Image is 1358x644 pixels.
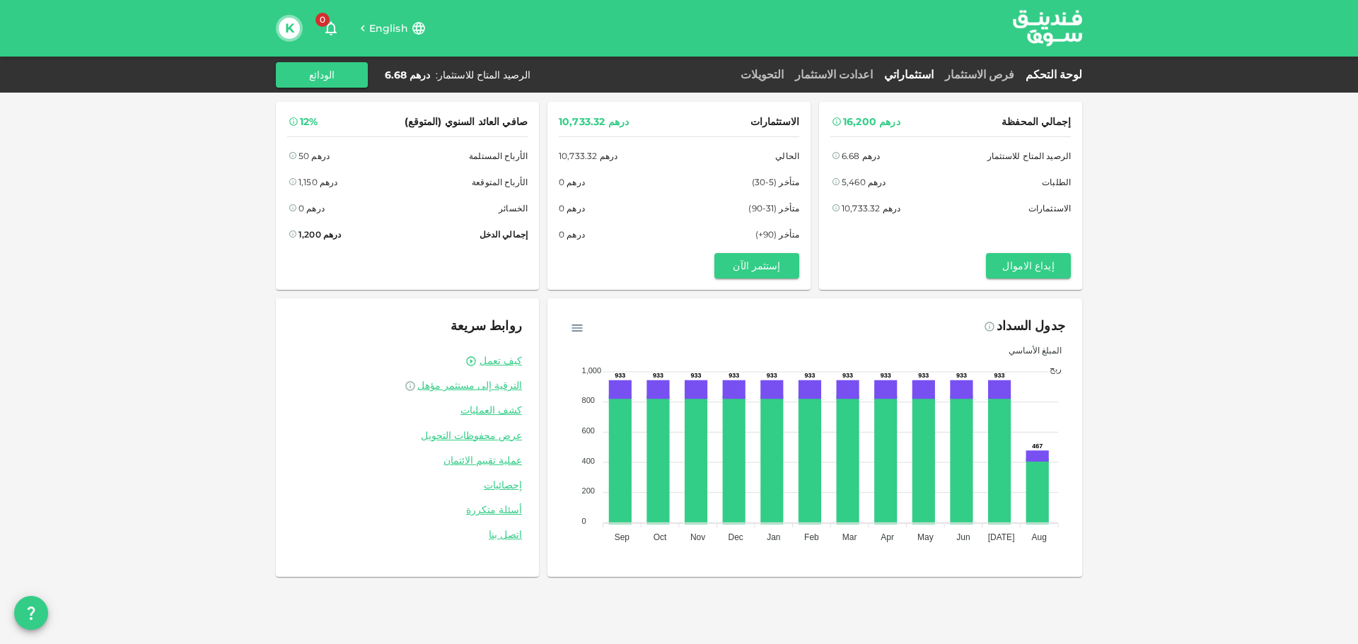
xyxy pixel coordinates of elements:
span: إجمالي المحفظة [1002,113,1071,131]
div: جدول السداد [997,315,1065,338]
span: الخسائر [499,201,528,216]
img: logo [994,1,1101,55]
span: متأخر (90+) [755,227,799,242]
span: صافي العائد السنوي (المتوقع) [405,113,528,131]
tspan: Dec [729,532,743,542]
div: درهم 10,733.32 [559,148,617,163]
div: درهم 0 [559,175,585,189]
a: فرص الاستثمار [939,68,1020,81]
span: الرصيد المتاح للاستثمار [987,148,1071,163]
a: التحويلات [735,68,789,81]
button: إستثمر الآن [714,253,799,279]
div: درهم 6.68 [842,148,880,163]
tspan: May [917,532,934,542]
tspan: Jun [956,532,970,542]
span: الاستثمارات [750,113,799,131]
a: الترقية إلى مستثمر مؤهل [293,379,522,392]
a: لوحة التحكم [1020,68,1082,81]
tspan: 0 [582,517,586,525]
span: الحالي [775,148,799,163]
div: درهم 0 [559,201,585,216]
div: درهم 0 [298,201,325,216]
a: اتصل بنا [293,528,522,541]
tspan: 400 [582,457,595,465]
tspan: Nov [690,532,705,542]
a: عرض محفوظات التحويل [293,429,522,443]
button: إيداع الاموال [986,253,1071,279]
span: الاستثمارات [1028,201,1071,216]
span: متأخر (31-90) [748,201,799,216]
span: متأخر (5-30) [752,175,799,189]
tspan: Oct [654,532,667,542]
span: ربح [1039,363,1062,374]
div: درهم 10,733.32 [559,113,629,131]
div: درهم 10,733.32 [842,201,900,216]
span: الأرباح المستلمة [469,148,528,163]
tspan: Apr [881,532,894,542]
div: درهم 0 [559,227,585,242]
div: درهم 1,150 [298,175,338,189]
a: إحصائيات [293,479,522,492]
tspan: Jan [767,532,780,542]
span: روابط سريعة [451,318,522,334]
a: كشف العمليات [293,404,522,417]
span: الأرباح المتوقعة [472,175,528,189]
div: 12% [300,113,318,131]
tspan: 800 [582,396,595,404]
button: question [14,596,48,630]
span: 0 [315,13,330,27]
span: الطلبات [1042,175,1071,189]
tspan: 200 [582,486,595,495]
span: الترقية إلى مستثمر مؤهل [417,379,522,392]
div: درهم 6.68 [385,68,430,82]
div: الرصيد المتاح للاستثمار : [436,68,530,82]
div: درهم 1,200 [298,227,342,242]
tspan: Mar [842,532,857,542]
button: K [279,18,300,39]
span: المبلغ الأساسي [998,345,1062,356]
tspan: Aug [1032,532,1047,542]
div: درهم 50 [298,148,330,163]
tspan: 600 [582,426,595,435]
span: English [369,22,408,35]
div: درهم 16,200 [843,113,900,131]
tspan: 1,000 [582,366,602,375]
a: أسئلة متكررة [293,503,522,517]
button: الودائع [276,62,368,88]
div: درهم 5,460 [842,175,886,189]
a: logo [1013,1,1082,55]
tspan: [DATE] [988,532,1015,542]
a: استثماراتي [878,68,939,81]
a: اعدادت الاستثمار [789,68,878,81]
tspan: Sep [615,532,630,542]
span: إجمالي الدخل [480,227,528,242]
tspan: Feb [804,532,819,542]
a: عملية تقييم الائتمان [293,454,522,467]
a: كيف تعمل [480,354,522,368]
button: 0 [317,14,345,42]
